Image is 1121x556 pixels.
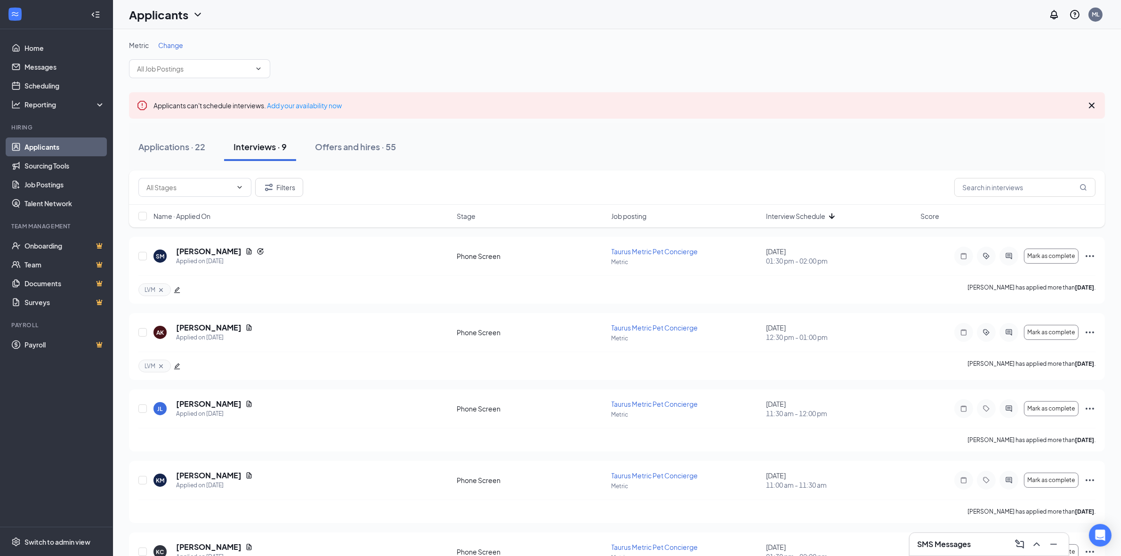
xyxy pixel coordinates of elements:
svg: Ellipses [1084,250,1096,262]
span: Score [920,211,939,221]
svg: Document [245,400,253,408]
h3: SMS Messages [917,539,971,549]
span: Taurus Metric Pet Concierge [612,543,698,551]
svg: Settings [11,537,21,547]
svg: Note [958,329,969,336]
svg: Document [245,472,253,479]
svg: Ellipses [1084,475,1096,486]
h5: [PERSON_NAME] [176,399,242,409]
span: 01:30 pm - 02:00 pm [766,256,915,266]
button: Mark as complete [1024,249,1079,264]
svg: Cross [157,286,165,294]
span: Taurus Metric Pet Concierge [612,471,698,480]
svg: ActiveTag [981,252,992,260]
a: OnboardingCrown [24,236,105,255]
svg: QuestionInfo [1069,9,1081,20]
span: Mark as complete [1028,253,1075,259]
div: Payroll [11,321,103,329]
svg: WorkstreamLogo [10,9,20,19]
div: Hiring [11,123,103,131]
div: Applied on [DATE] [176,409,253,419]
div: Applied on [DATE] [176,257,264,266]
div: Reporting [24,100,105,109]
a: Applicants [24,137,105,156]
div: [DATE] [766,323,915,342]
span: Name · Applied On [153,211,210,221]
span: edit [174,287,180,293]
h5: [PERSON_NAME] [176,542,242,552]
h5: [PERSON_NAME] [176,246,242,257]
button: Filter Filters [255,178,303,197]
div: [DATE] [766,471,915,490]
a: PayrollCrown [24,335,105,354]
a: Job Postings [24,175,105,194]
p: [PERSON_NAME] has applied more than . [968,283,1096,296]
svg: Document [245,543,253,551]
svg: Filter [263,182,274,193]
button: Mark as complete [1024,401,1079,416]
div: KM [156,476,164,484]
span: Taurus Metric Pet Concierge [612,400,698,408]
svg: Tag [981,476,992,484]
svg: ActiveChat [1003,476,1015,484]
div: Phone Screen [457,328,605,337]
div: Interviews · 9 [234,141,287,153]
button: Mark as complete [1024,473,1079,488]
svg: ActiveTag [981,329,992,336]
svg: Error [137,100,148,111]
a: TeamCrown [24,255,105,274]
div: AK [156,329,164,337]
svg: Ellipses [1084,403,1096,414]
h5: [PERSON_NAME] [176,322,242,333]
svg: Document [245,324,253,331]
svg: Analysis [11,100,21,109]
p: [PERSON_NAME] has applied more than . [968,360,1096,372]
div: JL [158,405,163,413]
span: edit [174,363,180,370]
svg: ComposeMessage [1014,539,1025,550]
svg: Document [245,248,253,255]
b: [DATE] [1075,436,1094,443]
div: Open Intercom Messenger [1089,524,1112,547]
svg: Note [958,252,969,260]
svg: ActiveChat [1003,405,1015,412]
svg: ChevronDown [236,184,243,191]
input: All Job Postings [137,64,251,74]
span: Taurus Metric Pet Concierge [612,247,698,256]
svg: ActiveChat [1003,252,1015,260]
div: ML [1092,10,1099,18]
div: Phone Screen [457,475,605,485]
svg: Tag [981,405,992,412]
div: KC [156,548,164,556]
svg: ArrowDown [826,210,838,222]
button: ComposeMessage [1012,537,1027,552]
b: [DATE] [1075,360,1094,367]
svg: Collapse [91,10,100,19]
a: SurveysCrown [24,293,105,312]
svg: Notifications [1048,9,1060,20]
div: Team Management [11,222,103,230]
a: Sourcing Tools [24,156,105,175]
svg: Cross [157,363,165,370]
span: Applicants can't schedule interviews. [153,101,342,110]
div: Switch to admin view [24,537,90,547]
div: Applied on [DATE] [176,333,253,342]
input: All Stages [146,182,232,193]
button: ChevronUp [1029,537,1044,552]
span: Metric [129,41,149,49]
p: Metric [612,334,760,342]
span: LVM [145,362,155,370]
input: Search in interviews [954,178,1096,197]
b: [DATE] [1075,508,1094,515]
div: SM [156,252,164,260]
div: Offers and hires · 55 [315,141,396,153]
h1: Applicants [129,7,188,23]
svg: Note [958,405,969,412]
p: Metric [612,482,760,490]
svg: ActiveChat [1003,329,1015,336]
a: Scheduling [24,76,105,95]
span: 12:30 pm - 01:00 pm [766,332,915,342]
a: DocumentsCrown [24,274,105,293]
a: Talent Network [24,194,105,213]
span: Mark as complete [1028,477,1075,483]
